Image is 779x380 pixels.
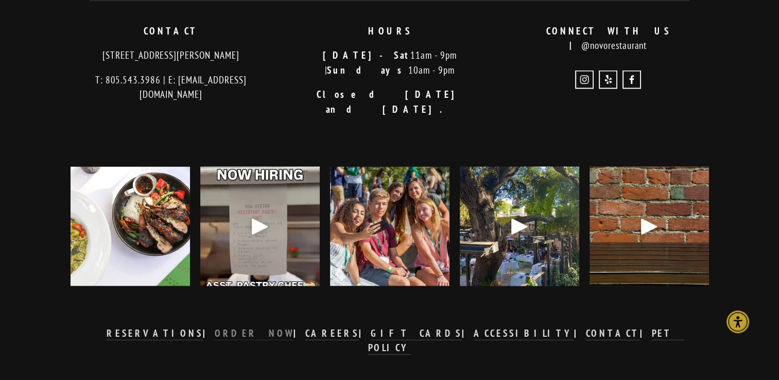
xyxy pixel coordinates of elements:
p: T: 805.543.3986 | E: [EMAIL_ADDRESS][DOMAIN_NAME] [71,73,272,102]
strong: [DATE]-Sat [322,49,410,61]
a: GIFT CARDS [371,327,462,340]
strong: CONTACT [585,327,640,339]
a: CAREERS [305,327,359,340]
a: Instagram [575,71,594,89]
strong: ORDER NOW [215,327,294,339]
a: PET POLICY [368,327,684,355]
div: Play [507,214,532,239]
strong: HOURS [368,25,411,37]
a: ACCESSIBILITY [474,327,574,340]
strong: | [462,327,474,339]
strong: ACCESSIBILITY [474,327,574,339]
a: RESERVATIONS [107,327,202,340]
a: Yelp [599,71,617,89]
strong: Sundays [327,64,408,76]
strong: CAREERS [305,327,359,339]
strong: RESERVATIONS [107,327,202,339]
div: Play [637,214,662,239]
a: Novo Restaurant and Lounge [622,71,641,89]
img: The countdown to holiday parties has begun! 🎉 Whether you&rsquo;re planning something cozy at Nov... [56,167,205,286]
div: Play [248,214,272,239]
img: Welcome back, Mustangs! 🐎 WOW Week is here and we&rsquo;re excited to kick off the school year wi... [330,167,449,286]
strong: CONTACT [144,25,198,37]
strong: | [640,327,652,339]
strong: | [293,327,305,339]
strong: GIFT CARDS [371,327,462,339]
strong: | [203,327,215,339]
strong: CONNECT WITH US | [546,25,682,52]
a: ORDER NOW [215,327,294,340]
strong: | [359,327,371,339]
p: @novorestaurant [508,24,709,53]
strong: Closed [DATE] and [DATE]. [317,88,473,115]
strong: | [574,327,585,339]
a: CONTACT [585,327,640,340]
p: [STREET_ADDRESS][PERSON_NAME] [71,48,272,63]
div: Accessibility Menu [726,310,749,333]
p: 11am - 9pm | 10am - 9pm [289,48,490,77]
